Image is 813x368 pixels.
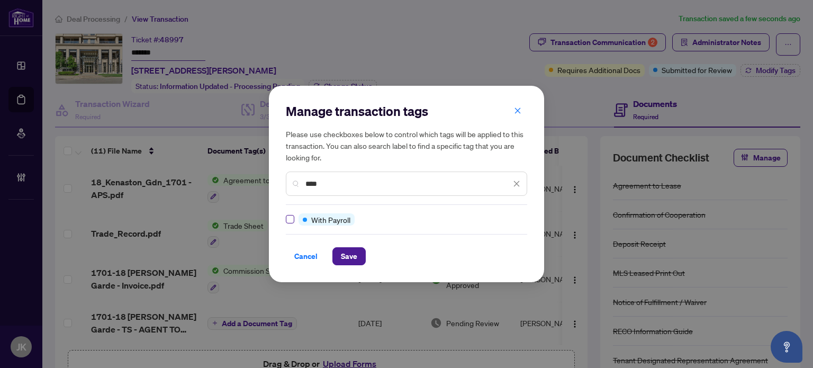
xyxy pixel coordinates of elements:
h5: Please use checkboxes below to control which tags will be applied to this transaction. You can al... [286,128,527,163]
button: Save [332,247,366,265]
h2: Manage transaction tags [286,103,527,120]
span: close [513,180,520,187]
span: With Payroll [311,214,350,226]
span: Cancel [294,248,318,265]
button: Open asap [771,331,802,363]
span: close [514,107,521,114]
button: Cancel [286,247,326,265]
span: Save [341,248,357,265]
